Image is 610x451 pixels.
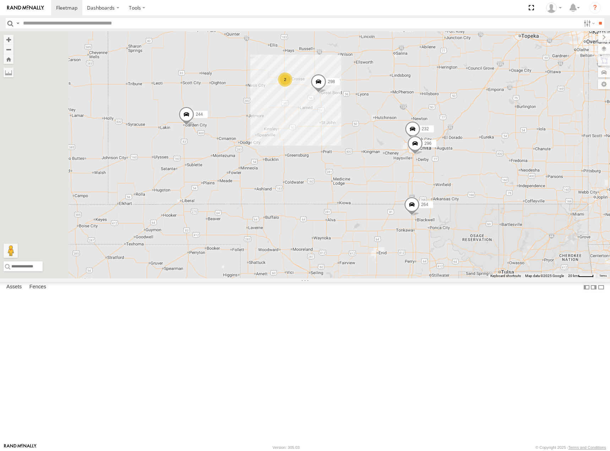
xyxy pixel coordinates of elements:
[568,274,578,278] span: 20 km
[26,282,50,292] label: Fences
[599,275,607,277] a: Terms
[490,273,521,278] button: Keyboard shortcuts
[273,445,300,450] div: Version: 305.03
[3,282,25,292] label: Assets
[328,79,335,84] span: 298
[424,141,431,146] span: 296
[598,282,605,292] label: Hide Summary Table
[421,202,428,207] span: 264
[544,2,564,13] div: Shane Miller
[4,444,37,451] a: Visit our Website
[15,18,21,28] label: Search Query
[4,244,18,258] button: Drag Pegman onto the map to open Street View
[278,72,292,87] div: 2
[583,282,590,292] label: Dock Summary Table to the Left
[4,44,13,54] button: Zoom out
[422,126,429,131] span: 232
[581,18,596,28] label: Search Filter Options
[535,445,606,450] div: © Copyright 2025 -
[568,445,606,450] a: Terms and Conditions
[4,35,13,44] button: Zoom in
[598,79,610,89] label: Map Settings
[4,67,13,77] label: Measure
[196,112,203,117] span: 244
[589,2,601,13] i: ?
[525,274,564,278] span: Map data ©2025 Google
[7,5,44,10] img: rand-logo.svg
[566,273,596,278] button: Map Scale: 20 km per 40 pixels
[4,54,13,64] button: Zoom Home
[590,282,597,292] label: Dock Summary Table to the Right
